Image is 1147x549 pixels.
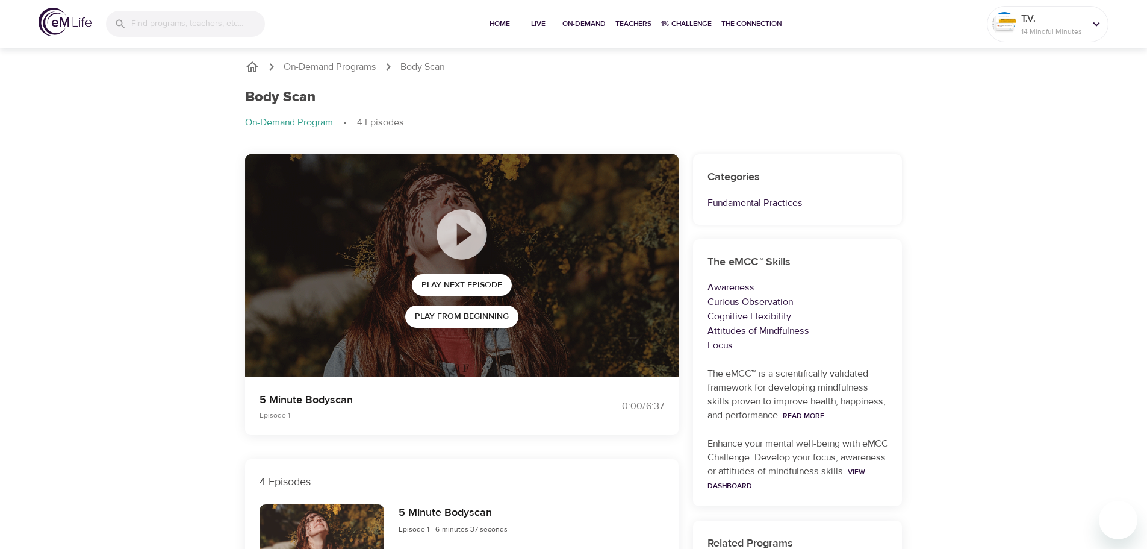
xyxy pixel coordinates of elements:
[707,367,888,422] p: The eMCC™ is a scientifically validated framework for developing mindfulness skills proven to imp...
[412,274,512,296] button: Play Next Episode
[707,280,888,295] p: Awareness
[707,295,888,309] p: Curious Observation
[421,278,502,293] span: Play Next Episode
[1021,26,1085,37] p: 14 Mindful Minutes
[415,309,509,324] span: Play from beginning
[245,89,316,106] h1: Body Scan
[399,504,508,522] h6: 5 Minute Bodyscan
[783,411,824,421] a: Read More
[245,116,333,130] p: On-Demand Program
[524,17,553,30] span: Live
[400,60,444,74] p: Body Scan
[260,410,559,421] p: Episode 1
[707,324,888,338] p: Attitudes of Mindfulness
[992,12,1016,36] img: Remy Sharp
[245,116,903,130] nav: breadcrumb
[615,17,651,30] span: Teachers
[131,11,265,37] input: Find programs, teachers, etc...
[260,474,664,490] p: 4 Episodes
[284,60,376,74] a: On-Demand Programs
[707,338,888,353] p: Focus
[245,60,903,74] nav: breadcrumb
[707,196,888,210] p: Fundamental Practices
[357,116,404,130] p: 4 Episodes
[1099,501,1137,539] iframe: Button to launch messaging window
[721,17,782,30] span: The Connection
[260,392,559,408] p: 5 Minute Bodyscan
[405,306,518,328] button: Play from beginning
[39,8,92,36] img: logo
[707,467,865,491] a: View Dashboard
[574,400,664,413] div: 0:00 / 6:37
[562,17,606,30] span: On-Demand
[707,254,888,271] h6: The eMCC™ Skills
[707,309,888,324] p: Cognitive Flexibility
[707,169,888,186] h6: Categories
[1021,11,1085,26] p: T.V.
[399,524,508,534] span: Episode 1 - 6 minutes 37 seconds
[485,17,514,30] span: Home
[661,17,712,30] span: 1% Challenge
[707,437,888,492] p: Enhance your mental well-being with eMCC Challenge. Develop your focus, awareness or attitudes of...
